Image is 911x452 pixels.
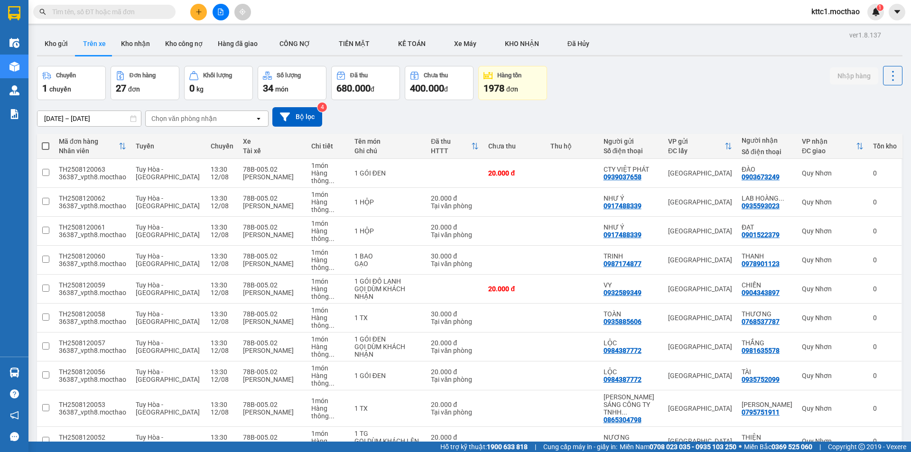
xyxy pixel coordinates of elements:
div: 13:30 [211,166,233,173]
div: 13:30 [211,223,233,231]
th: Toggle SortBy [54,134,131,159]
span: ... [329,235,335,242]
div: 0 [873,256,897,264]
div: TH2508120056 [59,368,126,376]
div: [PERSON_NAME] [243,347,302,354]
span: ... [329,264,335,271]
div: [GEOGRAPHIC_DATA] [668,285,732,293]
div: Thu hộ [550,142,594,150]
div: NHƯ Ý [604,223,659,231]
span: 1978 [483,83,504,94]
div: TH2508120052 [59,434,126,441]
div: Quy Nhơn [802,285,864,293]
div: TÀI [742,368,792,376]
button: Nhập hàng [830,67,878,84]
div: TH2508120062 [59,194,126,202]
div: 78B-005.02 [243,368,302,376]
span: 0 [189,83,195,94]
div: TH2508120053 [59,401,126,408]
span: món [275,85,288,93]
div: Đã thu [350,72,368,79]
div: [GEOGRAPHIC_DATA] [668,198,732,206]
span: CÔNG NỢ [279,40,310,47]
span: ... [329,412,335,420]
div: [PERSON_NAME] [243,289,302,296]
th: Toggle SortBy [426,134,483,159]
div: 36387_vpth8.mocthao [59,231,126,239]
div: [GEOGRAPHIC_DATA] [668,314,732,322]
div: GỌI DÙM KHÁCH NHẬN [354,285,422,300]
div: GỌI DÙM KHÁCH NHẬN [354,343,422,358]
button: Kho gửi [37,32,75,55]
div: 12/08 [211,173,233,181]
span: ... [329,379,335,387]
div: ĐÀO [742,166,792,173]
button: Hàng đã giao [210,32,265,55]
div: Hàng thông thường [311,285,344,300]
div: LỘC [604,368,659,376]
sup: 4 [317,102,327,112]
div: Hàng thông thường [311,343,344,358]
div: Số điện thoại [604,147,659,155]
div: 12/08 [211,408,233,416]
div: TRẦN SÔ [742,401,792,408]
img: warehouse-icon [9,38,19,48]
div: 0 [873,372,897,379]
span: ... [779,194,784,202]
div: Quy Nhơn [802,227,864,235]
div: ĐẠT [742,223,792,231]
div: 13:30 [211,401,233,408]
div: 0935885606 [604,318,641,325]
sup: 1 [877,4,883,11]
div: Số lượng [277,72,301,79]
div: 1 món [311,306,344,314]
span: Đã Hủy [567,40,589,47]
span: Tuy Hòa - [GEOGRAPHIC_DATA] [136,434,200,449]
div: Đơn hàng [130,72,156,79]
button: Đơn hàng27đơn [111,66,179,100]
div: [GEOGRAPHIC_DATA] [668,437,732,445]
span: search [39,9,46,15]
span: Tuy Hòa - [GEOGRAPHIC_DATA] [136,252,200,268]
span: 1 [42,83,47,94]
div: Tại văn phòng [431,231,479,239]
div: Người gửi [604,138,659,145]
div: [PERSON_NAME] [243,376,302,383]
div: 13:30 [211,252,233,260]
div: 13:30 [211,281,233,289]
div: [PERSON_NAME] [243,231,302,239]
div: Hàng tồn [497,72,521,79]
button: Khối lượng0kg [184,66,253,100]
span: 27 [116,83,126,94]
div: 0904343897 [742,289,780,296]
div: 20.000 đ [431,368,479,376]
div: ĐC lấy [668,147,725,155]
div: [PERSON_NAME] [243,318,302,325]
div: 20.000 đ [488,169,540,177]
span: ... [329,206,335,213]
div: 1 món [311,430,344,437]
div: Tại văn phòng [431,347,479,354]
span: aim [239,9,246,15]
div: Tại văn phòng [431,318,479,325]
div: LAB HOÀNG BẢO [742,194,792,202]
span: caret-down [893,8,902,16]
div: Hàng thông thường [311,256,344,271]
div: 1 HỘP [354,227,422,235]
div: TH2508120060 [59,252,126,260]
div: 0942002624 [604,441,641,449]
div: Tại văn phòng [431,376,479,383]
div: GẠO [354,260,422,268]
div: 0981635578 [742,347,780,354]
div: Quy Nhơn [802,437,864,445]
div: CHIẾN [742,281,792,289]
div: Người nhận [742,137,792,144]
div: 30.000 đ [431,252,479,260]
div: 12/08 [211,202,233,210]
button: Kho công nợ [158,32,210,55]
span: TIỀN MẶT [339,40,370,47]
div: 1 món [311,364,344,372]
span: ... [329,177,335,184]
div: TRINH [604,252,659,260]
img: logo-vxr [8,6,20,20]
